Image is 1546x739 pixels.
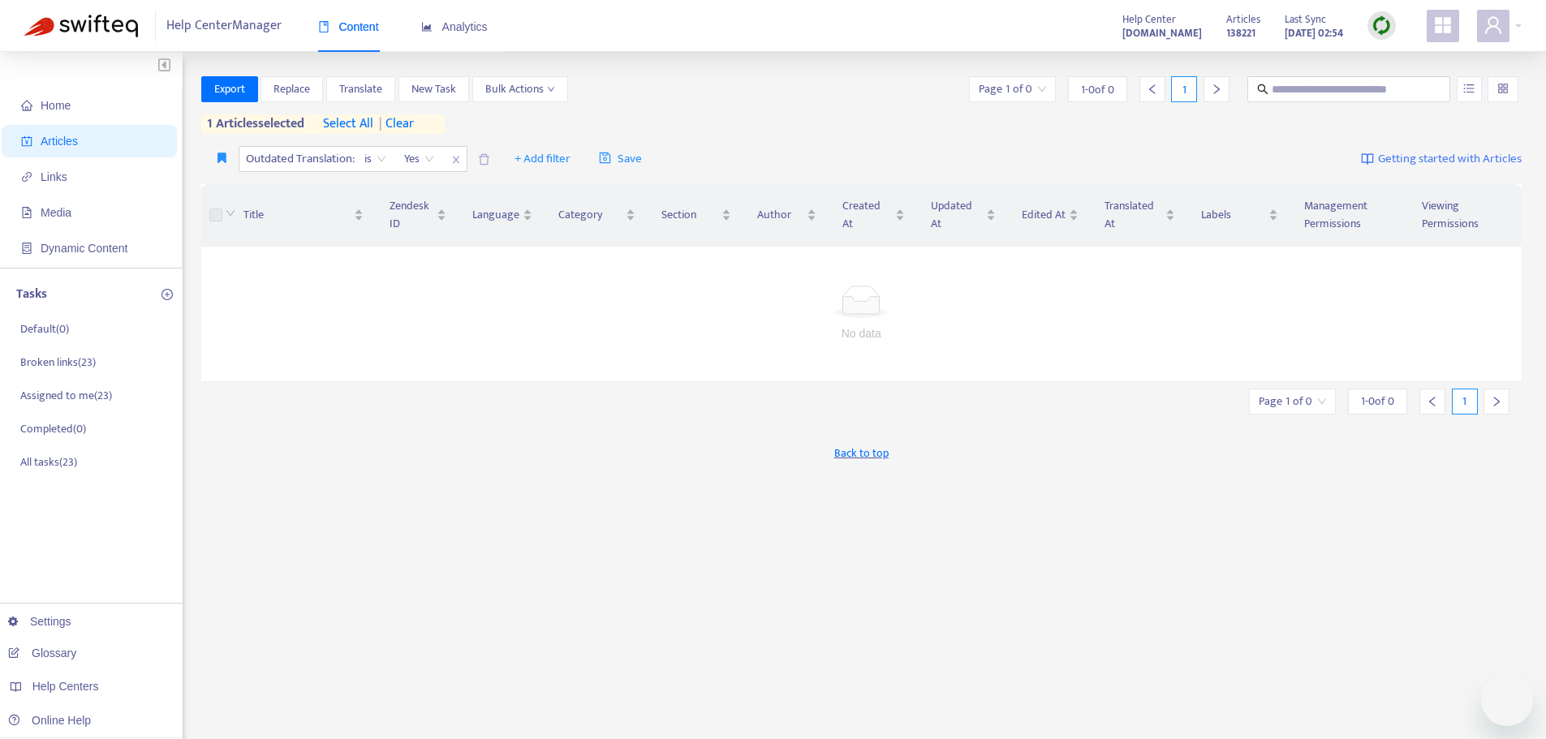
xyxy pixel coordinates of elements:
[20,453,77,470] p: All tasks ( 23 )
[373,114,414,134] span: clear
[1201,206,1264,224] span: Labels
[8,714,91,727] a: Online Help
[1081,81,1114,98] span: 1 - 0 of 0
[1361,393,1394,410] span: 1 - 0 of 0
[161,289,173,300] span: plus-circle
[8,615,71,628] a: Settings
[339,80,382,98] span: Translate
[472,206,519,224] span: Language
[1361,146,1522,172] a: Getting started with Articles
[1463,83,1475,94] span: unordered-list
[20,387,112,404] p: Assigned to me ( 23 )
[1481,674,1533,726] iframe: Button to launch messaging window
[323,114,373,134] span: select all
[390,197,434,233] span: Zendesk ID
[226,208,235,218] span: down
[377,184,460,247] th: Zendesk ID
[421,20,488,33] span: Analytics
[1372,15,1392,36] img: sync.dc5367851b00ba804db3.png
[221,324,1503,342] div: No data
[446,150,467,170] span: close
[1122,11,1176,28] span: Help Center
[1285,24,1343,42] strong: [DATE] 02:54
[842,197,892,233] span: Created At
[201,76,258,102] button: Export
[1433,15,1453,35] span: appstore
[1022,206,1066,224] span: Edited At
[8,647,76,660] a: Glossary
[661,206,718,224] span: Section
[1188,184,1290,247] th: Labels
[1484,15,1503,35] span: user
[587,146,654,172] button: saveSave
[318,21,329,32] span: book
[21,207,32,218] span: file-image
[261,76,323,102] button: Replace
[1291,184,1409,247] th: Management Permissions
[20,420,86,437] p: Completed ( 0 )
[829,184,918,247] th: Created At
[1147,84,1158,95] span: left
[41,170,67,183] span: Links
[478,153,490,165] span: delete
[599,152,611,164] span: save
[326,76,395,102] button: Translate
[24,15,138,37] img: Swifteq
[1457,76,1482,102] button: unordered-list
[41,242,127,255] span: Dynamic Content
[20,354,96,371] p: Broken links ( 23 )
[41,206,71,219] span: Media
[485,80,555,98] span: Bulk Actions
[398,76,469,102] button: New Task
[166,11,282,41] span: Help Center Manager
[243,206,351,224] span: Title
[1361,153,1374,165] img: image-link
[21,100,32,111] span: home
[32,680,99,693] span: Help Centers
[1226,11,1260,28] span: Articles
[21,243,32,254] span: container
[273,80,310,98] span: Replace
[757,206,803,224] span: Author
[1226,24,1255,42] strong: 138221
[411,80,456,98] span: New Task
[1171,76,1197,102] div: 1
[201,114,305,134] span: 1 articles selected
[230,184,377,247] th: Title
[318,20,379,33] span: Content
[16,285,47,304] p: Tasks
[472,76,568,102] button: Bulk Actionsdown
[1427,396,1438,407] span: left
[1122,24,1202,42] a: [DOMAIN_NAME]
[1491,396,1502,407] span: right
[404,147,434,171] span: Yes
[1092,184,1188,247] th: Translated At
[41,99,71,112] span: Home
[599,149,642,169] span: Save
[1105,197,1162,233] span: Translated At
[21,171,32,183] span: link
[1378,150,1522,169] span: Getting started with Articles
[1211,84,1222,95] span: right
[214,80,245,98] span: Export
[931,197,983,233] span: Updated At
[744,184,829,247] th: Author
[918,184,1009,247] th: Updated At
[459,184,545,247] th: Language
[21,135,32,147] span: account-book
[547,85,555,93] span: down
[1009,184,1092,247] th: Edited At
[1257,84,1268,95] span: search
[239,147,357,171] span: Outdated Translation :
[41,135,78,148] span: Articles
[648,184,744,247] th: Section
[379,113,382,135] span: |
[421,21,433,32] span: area-chart
[364,147,386,171] span: is
[545,184,648,247] th: Category
[1452,389,1478,415] div: 1
[834,445,889,462] span: Back to top
[558,206,622,224] span: Category
[1285,11,1326,28] span: Last Sync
